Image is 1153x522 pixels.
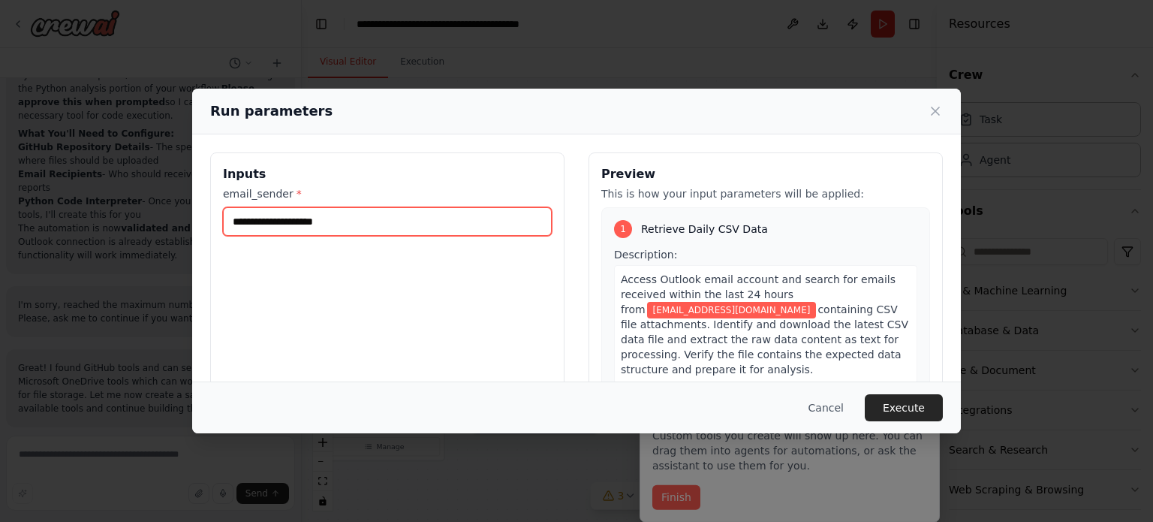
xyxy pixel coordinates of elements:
span: Description: [614,249,677,261]
h3: Inputs [223,165,552,183]
p: This is how your input parameters will be applied: [601,186,930,201]
span: containing CSV file attachments. Identify and download the latest CSV data file and extract the r... [621,303,908,376]
span: Variable: email_sender [647,302,817,318]
button: Execute [865,394,943,421]
h3: Preview [601,165,930,183]
span: Access Outlook email account and search for emails received within the last 24 hours from [621,273,896,315]
span: Retrieve Daily CSV Data [641,222,768,237]
div: 1 [614,220,632,238]
button: Cancel [796,394,856,421]
h2: Run parameters [210,101,333,122]
label: email_sender [223,186,552,201]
